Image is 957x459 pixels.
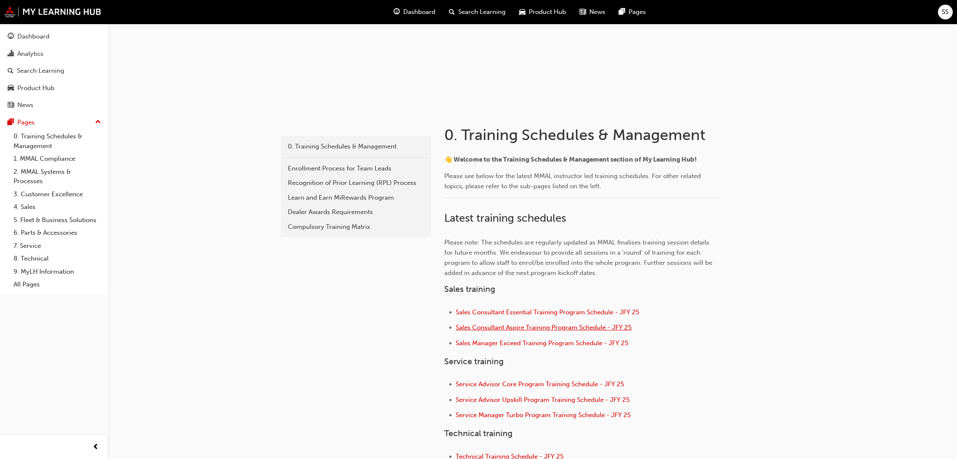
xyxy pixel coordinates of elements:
a: 6. Parts & Accessories [10,226,104,239]
a: Sales Consultant Aspire Training Program Schedule - JFY 25 [456,324,632,331]
span: car-icon [519,7,525,17]
a: 0. Training Schedules & Management [10,130,104,152]
span: pages-icon [8,119,14,126]
span: Please note: The schedules are regularly updated as MMAL finalises training session details for f... [445,239,714,277]
a: 3. Customer Excellence [10,188,104,201]
a: pages-iconPages [612,3,653,21]
span: pages-icon [619,7,625,17]
a: Compulsory Training Matrix [284,220,428,234]
div: News [17,100,33,110]
a: Service Advisor Upskill Program Training Schedule - JFY 25 [456,396,630,404]
a: All Pages [10,278,104,291]
a: Sales Manager Exceed Training Program Schedule - JFY 25 [456,339,629,347]
div: 0. Training Schedules & Management [288,142,424,151]
a: Learn and Earn MiRewards Program [284,190,428,205]
span: SS [942,7,949,17]
span: prev-icon [93,442,99,453]
span: Technical training [445,429,513,438]
a: 5. Fleet & Business Solutions [10,214,104,227]
a: 9. MyLH Information [10,265,104,278]
a: car-iconProduct Hub [512,3,573,21]
span: news-icon [8,102,14,109]
a: Sales Consultant Essential Training Program Schedule - JFY 25 [456,308,640,316]
div: Pages [17,118,35,127]
a: 4. Sales [10,201,104,214]
div: Enrollment Process for Team Leads [288,164,424,173]
a: Enrollment Process for Team Leads [284,161,428,176]
span: 👋 Welcome to the Training Schedules & Management section of My Learning Hub! [445,156,697,163]
button: Pages [3,115,104,130]
span: Search Learning [458,7,506,17]
a: Service Advisor Core Program Training Schedule - JFY 25 [456,380,624,388]
span: Latest training schedules [445,212,566,225]
a: 1. MMAL Compliance [10,152,104,165]
span: guage-icon [394,7,400,17]
span: search-icon [449,7,455,17]
a: 8. Technical [10,252,104,265]
div: Analytics [17,49,44,59]
div: Product Hub [17,83,55,93]
a: search-iconSearch Learning [442,3,512,21]
a: Search Learning [3,63,104,79]
a: Dashboard [3,29,104,44]
span: Pages [629,7,646,17]
div: Learn and Earn MiRewards Program [288,193,424,203]
span: chart-icon [8,50,14,58]
span: car-icon [8,85,14,92]
div: Dealer Awards Requirements [288,207,424,217]
a: Analytics [3,46,104,62]
span: Dashboard [403,7,435,17]
span: Product Hub [529,7,566,17]
a: news-iconNews [573,3,612,21]
a: Service Manager Turbo Program Training Schedule - JFY 25 [456,411,631,419]
h1: 0. Training Schedules & Management [445,126,722,144]
div: Compulsory Training Matrix [288,222,424,232]
button: SS [938,5,953,19]
span: Service training [445,357,504,366]
a: 7. Service [10,239,104,253]
span: Please see below for the latest MMAL instructor led training schedules. For other related topics,... [445,172,703,190]
button: DashboardAnalyticsSearch LearningProduct HubNews [3,27,104,115]
a: 0. Training Schedules & Management [284,139,428,154]
span: news-icon [580,7,586,17]
a: News [3,97,104,113]
a: Product Hub [3,80,104,96]
a: Recognition of Prior Learning (RPL) Process [284,176,428,190]
span: up-icon [95,117,101,128]
span: News [589,7,605,17]
a: Dealer Awards Requirements [284,205,428,220]
div: Recognition of Prior Learning (RPL) Process [288,178,424,188]
div: Search Learning [17,66,64,76]
span: Sales training [445,284,496,294]
span: search-icon [8,67,14,75]
div: Dashboard [17,32,49,41]
a: guage-iconDashboard [387,3,442,21]
span: guage-icon [8,33,14,41]
img: mmal [4,6,101,17]
a: 2. MMAL Systems & Processes [10,165,104,188]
